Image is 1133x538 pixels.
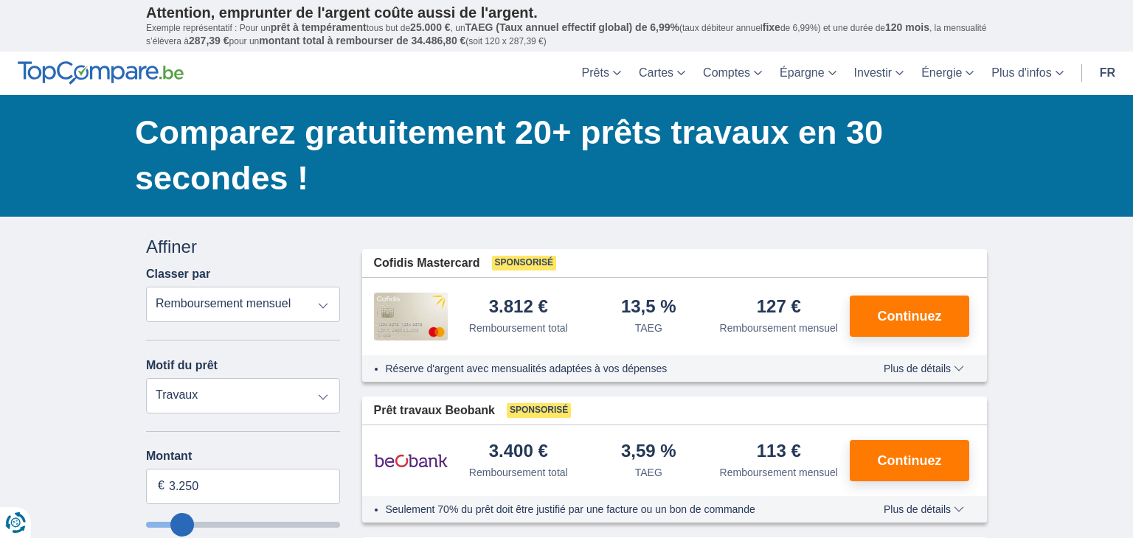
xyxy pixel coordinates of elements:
div: 3.400 € [489,442,548,462]
input: wantToBorrow [146,522,340,528]
a: Plus d'infos [983,52,1072,95]
span: Plus de détails [884,363,964,374]
a: Énergie [912,52,983,95]
a: Épargne [771,52,845,95]
p: Exemple représentatif : Pour un tous but de , un (taux débiteur annuel de 6,99%) et une durée de ... [146,21,987,48]
div: TAEG [635,321,662,335]
li: Réserve d'argent avec mensualités adaptées à vos dépenses [386,361,841,376]
span: montant total à rembourser de 34.486,80 € [259,35,465,46]
label: Classer par [146,268,210,281]
span: prêt à tempérament [271,21,367,33]
span: Continuez [878,454,942,467]
div: Remboursement mensuel [720,465,838,480]
span: 25.000 € [410,21,451,33]
span: Cofidis Mastercard [374,255,480,272]
h1: Comparez gratuitement 20+ prêts travaux en 30 secondes ! [135,110,987,201]
img: pret personnel Cofidis CC [374,293,448,340]
div: 13,5 % [621,298,676,318]
div: Remboursement total [469,465,568,480]
span: Sponsorisé [492,256,556,270]
label: Montant [146,450,340,463]
div: 127 € [757,298,801,318]
a: Cartes [630,52,694,95]
a: fr [1091,52,1124,95]
div: TAEG [635,465,662,480]
button: Continuez [850,296,969,337]
div: Remboursement total [469,321,568,335]
button: Plus de détails [873,503,975,515]
span: Sponsorisé [507,403,571,418]
span: Plus de détails [884,504,964,514]
span: Prêt travaux Beobank [374,402,496,419]
span: € [158,478,164,495]
a: Investir [845,52,913,95]
a: Comptes [694,52,771,95]
a: Prêts [573,52,630,95]
span: TAEG (Taux annuel effectif global) de 6,99% [465,21,679,33]
button: Continuez [850,440,969,481]
span: 287,39 € [189,35,229,46]
li: Seulement 70% du prêt doit être justifié par une facture ou un bon de commande [386,502,841,517]
p: Attention, emprunter de l'argent coûte aussi de l'argent. [146,4,987,21]
div: Remboursement mensuel [720,321,838,335]
span: fixe [763,21,780,33]
span: Continuez [878,310,942,323]
span: 120 mois [885,21,929,33]
img: TopCompare [18,61,184,85]
img: pret personnel Beobank [374,442,448,479]
button: Plus de détails [873,363,975,374]
div: 3.812 € [489,298,548,318]
div: 3,59 % [621,442,676,462]
div: 113 € [757,442,801,462]
label: Motif du prêt [146,359,218,372]
div: Affiner [146,234,340,259]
